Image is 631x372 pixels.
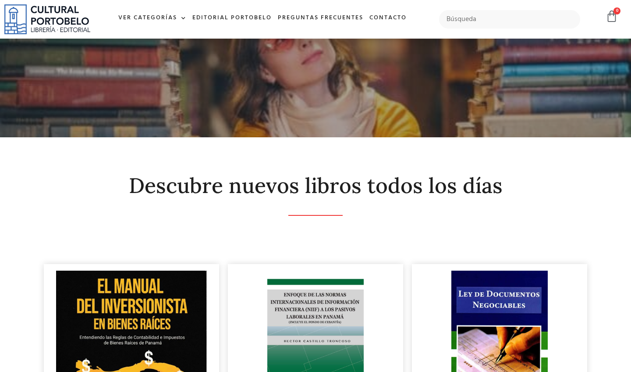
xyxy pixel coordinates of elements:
h2: Descubre nuevos libros todos los días [44,174,587,197]
a: Editorial Portobelo [189,9,275,28]
a: Ver Categorías [115,9,189,28]
span: 0 [613,7,620,14]
a: Contacto [366,9,410,28]
a: Preguntas frecuentes [275,9,366,28]
input: Búsqueda [439,10,581,29]
a: 0 [606,10,618,23]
